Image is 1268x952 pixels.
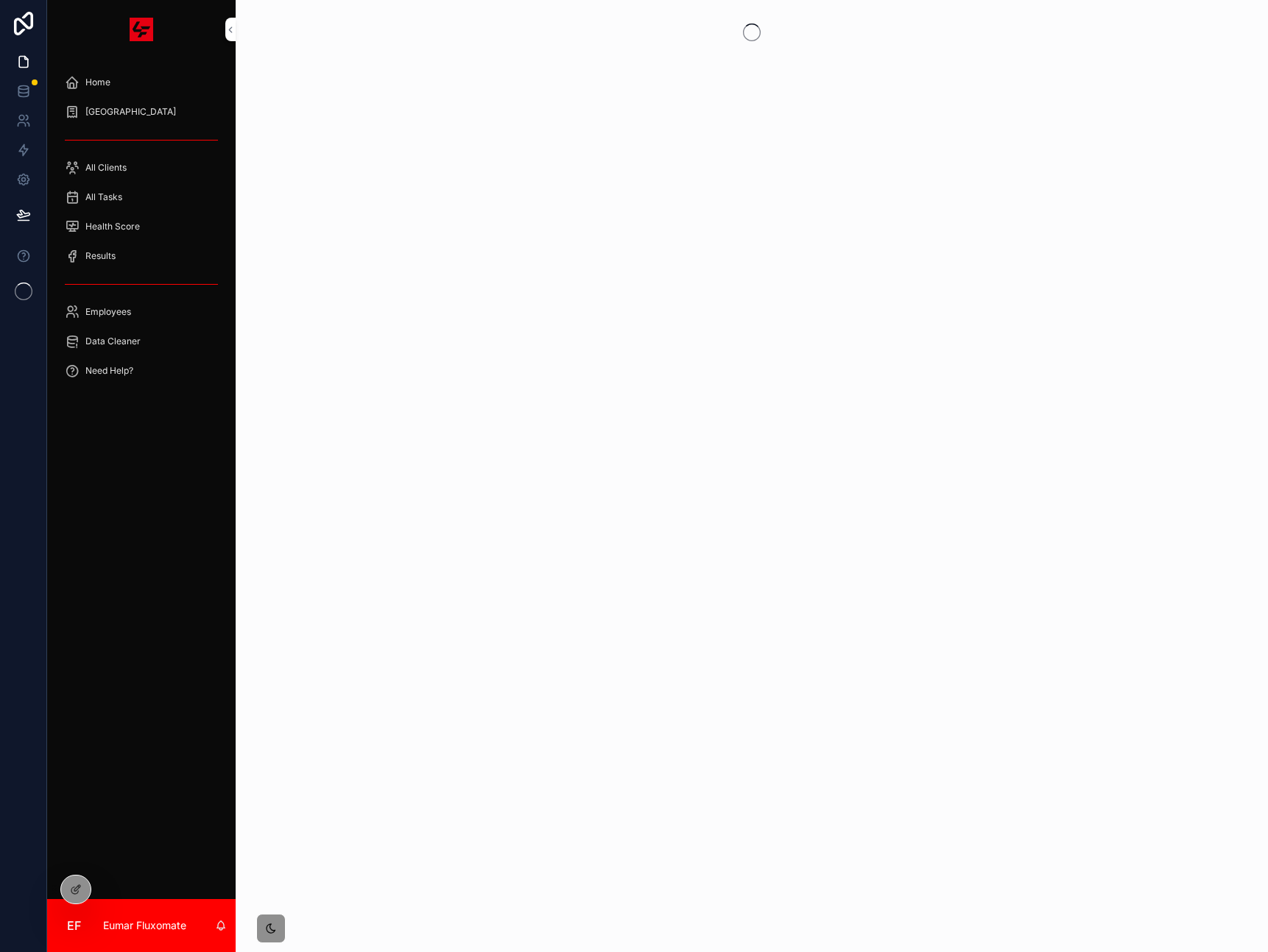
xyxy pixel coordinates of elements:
[85,162,127,174] span: All Clients
[67,917,81,934] span: EF
[56,299,227,325] a: Employees
[56,99,227,125] a: [GEOGRAPHIC_DATA]
[56,328,227,355] a: Data Cleaner
[85,191,122,203] span: All Tasks
[85,221,140,232] span: Health Score
[56,213,227,240] a: Health Score
[85,106,176,118] span: [GEOGRAPHIC_DATA]
[130,18,153,41] img: App logo
[56,243,227,269] a: Results
[85,250,116,262] span: Results
[56,184,227,210] a: All Tasks
[56,69,227,96] a: Home
[85,365,133,377] span: Need Help?
[85,77,110,88] span: Home
[56,358,227,384] a: Need Help?
[56,154,227,181] a: All Clients
[85,335,141,347] span: Data Cleaner
[103,918,186,933] p: Eumar Fluxomate
[47,59,236,403] div: scrollable content
[85,306,131,318] span: Employees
